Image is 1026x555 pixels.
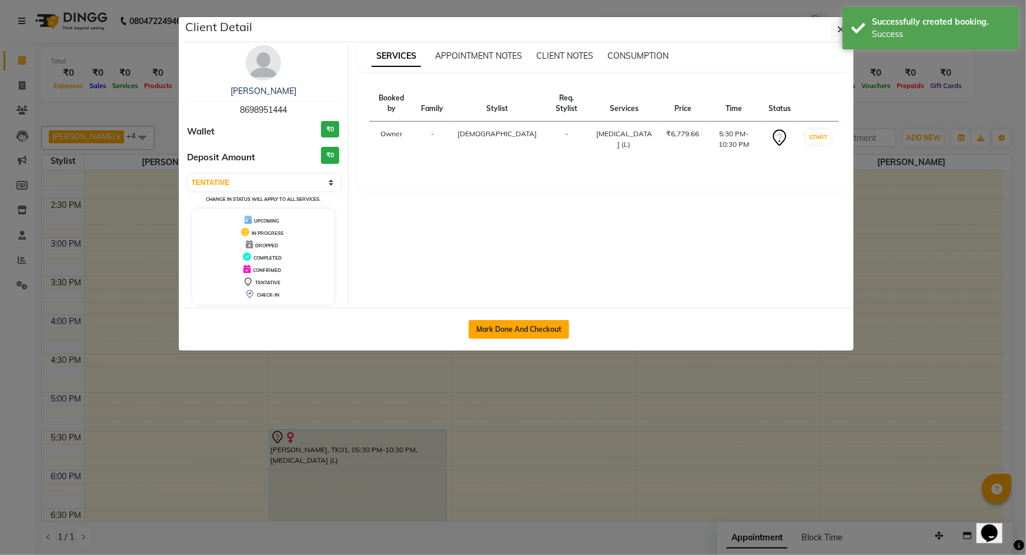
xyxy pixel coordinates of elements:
th: Family [414,86,450,122]
span: UPCOMING [254,218,279,224]
span: CHECK-IN [257,292,279,298]
span: CONSUMPTION [607,51,669,61]
th: Time [707,86,762,122]
th: Booked by [369,86,414,122]
h3: ₹0 [321,147,339,164]
span: TENTATIVE [255,280,280,285]
small: Change in status will apply to all services. [206,196,320,202]
span: CLIENT NOTES [536,51,593,61]
a: [PERSON_NAME] [230,86,296,96]
h3: ₹0 [321,121,339,138]
span: DROPPED [255,243,278,248]
div: [MEDICAL_DATA] (L) [596,129,653,150]
img: avatar [246,45,281,80]
th: Status [761,86,798,122]
span: CONFIRMED [253,267,281,273]
td: Owner [369,122,414,157]
span: SERVICES [372,46,421,67]
h5: Client Detail [186,18,253,36]
th: Req. Stylist [544,86,589,122]
th: Price [660,86,707,122]
div: Success [872,28,1010,41]
span: APPOINTMENT NOTES [435,51,522,61]
button: START [806,130,830,144]
td: - [414,122,450,157]
td: 5:30 PM-10:30 PM [707,122,762,157]
th: Stylist [450,86,544,122]
span: Wallet [188,125,215,139]
button: Mark Done And Checkout [469,320,569,339]
span: [DEMOGRAPHIC_DATA] [457,129,537,138]
span: IN PROGRESS [252,230,283,236]
span: 8698951444 [240,105,287,115]
span: Deposit Amount [188,151,256,164]
div: Successfully created booking. [872,16,1010,28]
div: ₹6,779.66 [667,129,700,139]
td: - [544,122,589,157]
iframe: chat widget [977,508,1014,543]
span: COMPLETED [253,255,282,261]
th: Services [589,86,660,122]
